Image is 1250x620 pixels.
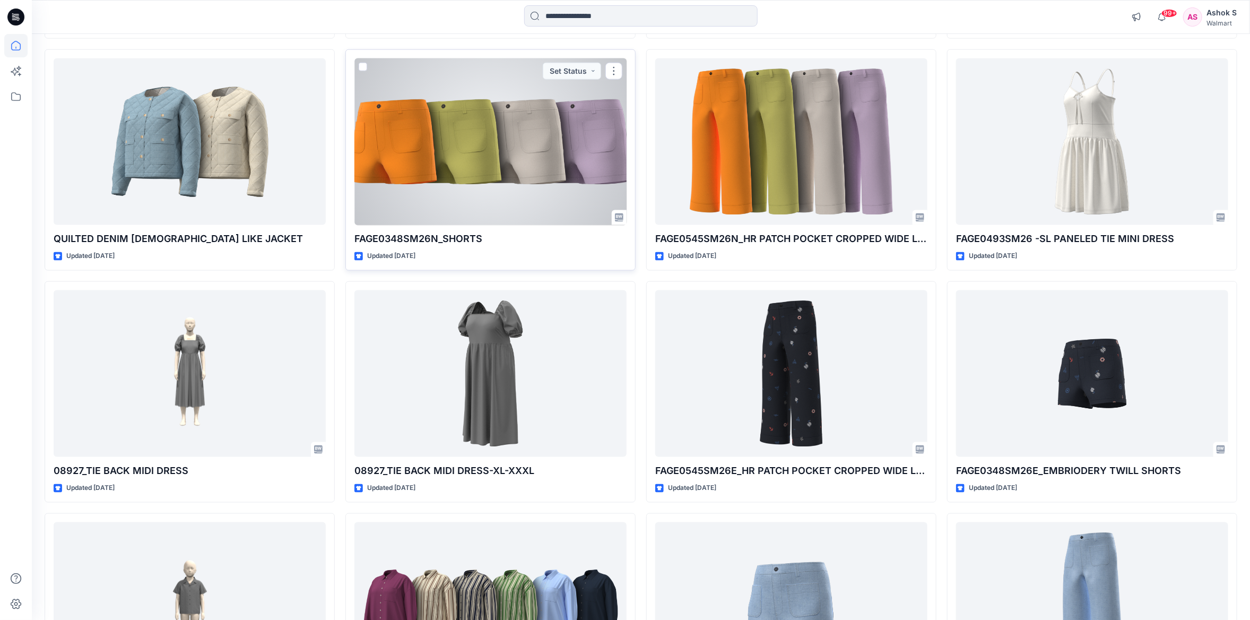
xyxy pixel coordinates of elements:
a: FAGE0493SM26 -SL PANELED TIE MINI DRESS [956,58,1228,225]
p: Updated [DATE] [66,483,115,494]
p: Updated [DATE] [66,251,115,262]
p: Updated [DATE] [668,251,716,262]
p: FAGE0545SM26N_HR PATCH POCKET CROPPED WIDE LEG [655,231,927,246]
p: Updated [DATE] [969,483,1017,494]
p: FAGE0348SM26E_EMBRIODERY TWILL SHORTS [956,463,1228,478]
p: Updated [DATE] [367,483,415,494]
p: FAGE0348SM26N_SHORTS [354,231,627,246]
a: 08927_TIE BACK MIDI DRESS [54,290,326,457]
p: 08927_TIE BACK MIDI DRESS-XL-XXXL [354,463,627,478]
p: Updated [DATE] [668,483,716,494]
p: Updated [DATE] [969,251,1017,262]
p: Updated [DATE] [367,251,415,262]
a: 08927_TIE BACK MIDI DRESS-XL-XXXL [354,290,627,457]
a: FAGE0348SM26E_EMBRIODERY TWILL SHORTS [956,290,1228,457]
a: FAGE0545SM26E_HR PATCH POCKET CROPPED WIDE LEG [655,290,927,457]
span: 99+ [1161,9,1177,18]
p: 08927_TIE BACK MIDI DRESS [54,463,326,478]
p: FAGE0493SM26 -SL PANELED TIE MINI DRESS [956,231,1228,246]
p: FAGE0545SM26E_HR PATCH POCKET CROPPED WIDE LEG [655,463,927,478]
p: QUILTED DENIM [DEMOGRAPHIC_DATA] LIKE JACKET [54,231,326,246]
a: FAGE0348SM26N_SHORTS [354,58,627,225]
div: Ashok S [1206,6,1237,19]
a: FAGE0545SM26N_HR PATCH POCKET CROPPED WIDE LEG [655,58,927,225]
div: AS [1183,7,1202,27]
a: QUILTED DENIM LADY LIKE JACKET [54,58,326,225]
div: Walmart [1206,19,1237,27]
